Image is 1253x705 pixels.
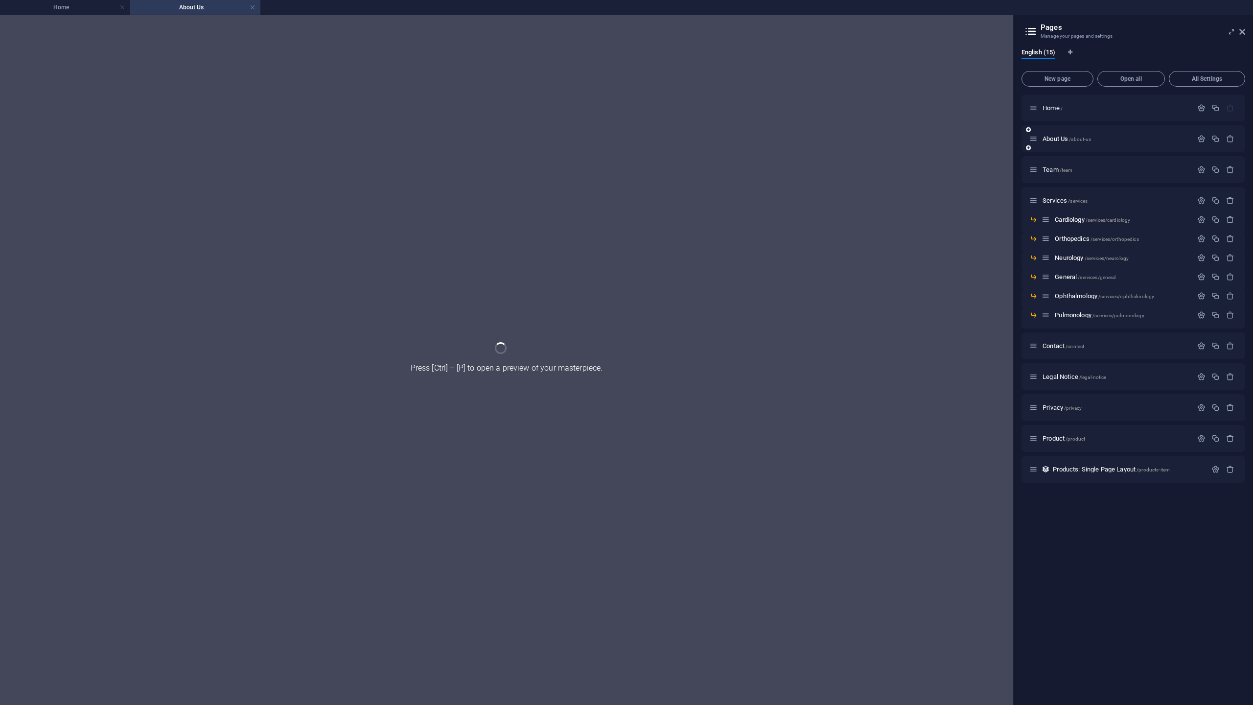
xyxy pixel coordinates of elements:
[1211,373,1220,381] div: Duplicate
[1055,292,1154,300] span: Click to open page
[1055,311,1144,319] span: Click to open page
[1043,404,1082,411] span: Click to open page
[1041,23,1245,32] h2: Pages
[1069,137,1091,142] span: /about-us
[1211,311,1220,319] div: Duplicate
[1055,235,1138,242] span: Click to open page
[1026,76,1089,82] span: New page
[1066,436,1085,442] span: /product
[1040,197,1192,204] div: Services/services
[1043,435,1085,442] span: Click to open page
[1211,196,1220,205] div: Duplicate
[1197,403,1206,412] div: Settings
[1211,104,1220,112] div: Duplicate
[1173,76,1241,82] span: All Settings
[1052,312,1192,318] div: Pulmonology/services/pulmonology
[1043,166,1072,173] span: Team
[1086,217,1131,223] span: /services/cardiology
[1211,235,1220,243] div: Duplicate
[1226,292,1234,300] div: Remove
[1226,104,1234,112] div: The startpage cannot be deleted
[1226,373,1234,381] div: Remove
[1043,197,1088,204] span: Click to open page
[1041,32,1226,41] h3: Manage your pages and settings
[1226,465,1234,473] div: Remove
[1021,47,1055,60] span: English (15)
[1169,71,1245,87] button: All Settings
[1052,216,1192,223] div: Cardiology/services/cardiology
[1040,374,1192,380] div: Legal Notice/legal-notice
[1211,215,1220,224] div: Duplicate
[1040,343,1192,349] div: Contact/contact
[1226,311,1234,319] div: Remove
[1061,106,1063,111] span: /
[1021,71,1093,87] button: New page
[1040,136,1192,142] div: About Us/about-us
[1055,273,1115,281] span: Click to open page
[1052,255,1192,261] div: Neurology/services/neurology
[1197,373,1206,381] div: Settings
[1040,166,1192,173] div: Team/team
[1053,466,1170,473] span: Click to open page
[1197,104,1206,112] div: Settings
[1211,135,1220,143] div: Duplicate
[1197,165,1206,174] div: Settings
[1211,342,1220,350] div: Duplicate
[1211,403,1220,412] div: Duplicate
[1021,48,1245,67] div: Language Tabs
[1055,216,1130,223] span: Click to open page
[1226,434,1234,443] div: Remove
[1226,165,1234,174] div: Remove
[1211,292,1220,300] div: Duplicate
[1079,375,1107,380] span: /legal-notice
[1226,215,1234,224] div: Remove
[1098,294,1154,299] span: /services/ophthalmology
[1226,273,1234,281] div: Remove
[1052,235,1192,242] div: Orthopedics/services/orthopedics
[1211,434,1220,443] div: Duplicate
[1226,235,1234,243] div: Remove
[1043,373,1106,380] span: Click to open page
[1226,342,1234,350] div: Remove
[1197,254,1206,262] div: Settings
[1197,311,1206,319] div: Settings
[1050,466,1207,472] div: Products: Single Page Layout/products-item
[130,2,260,13] h4: About Us
[1137,467,1170,472] span: /products-item
[1226,403,1234,412] div: Remove
[1040,435,1192,442] div: Product/product
[1102,76,1160,82] span: Open all
[1085,256,1129,261] span: /services/neurology
[1197,292,1206,300] div: Settings
[1040,404,1192,411] div: Privacy/privacy
[1042,465,1050,473] div: This layout is used as a template for all items (e.g. a blog post) of this collection. The conten...
[1091,236,1139,242] span: /services/orthopedics
[1197,273,1206,281] div: Settings
[1197,434,1206,443] div: Settings
[1078,275,1115,280] span: /services/general
[1197,135,1206,143] div: Settings
[1043,342,1084,350] span: Click to open page
[1226,135,1234,143] div: Remove
[1052,274,1192,280] div: General/services/general
[1068,198,1088,204] span: /services
[1226,254,1234,262] div: Remove
[1092,313,1144,318] span: /services/pulmonology
[1040,105,1192,111] div: Home/
[1055,254,1129,261] span: Click to open page
[1211,254,1220,262] div: Duplicate
[1043,104,1063,112] span: Click to open page
[1197,235,1206,243] div: Settings
[1197,342,1206,350] div: Settings
[1064,405,1082,411] span: /privacy
[1197,215,1206,224] div: Settings
[1211,165,1220,174] div: Duplicate
[1211,465,1220,473] div: Settings
[1052,293,1192,299] div: Ophthalmology/services/ophthalmology
[1197,196,1206,205] div: Settings
[1211,273,1220,281] div: Duplicate
[1066,344,1084,349] span: /contact
[1226,196,1234,205] div: Remove
[1060,167,1073,173] span: /team
[1097,71,1165,87] button: Open all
